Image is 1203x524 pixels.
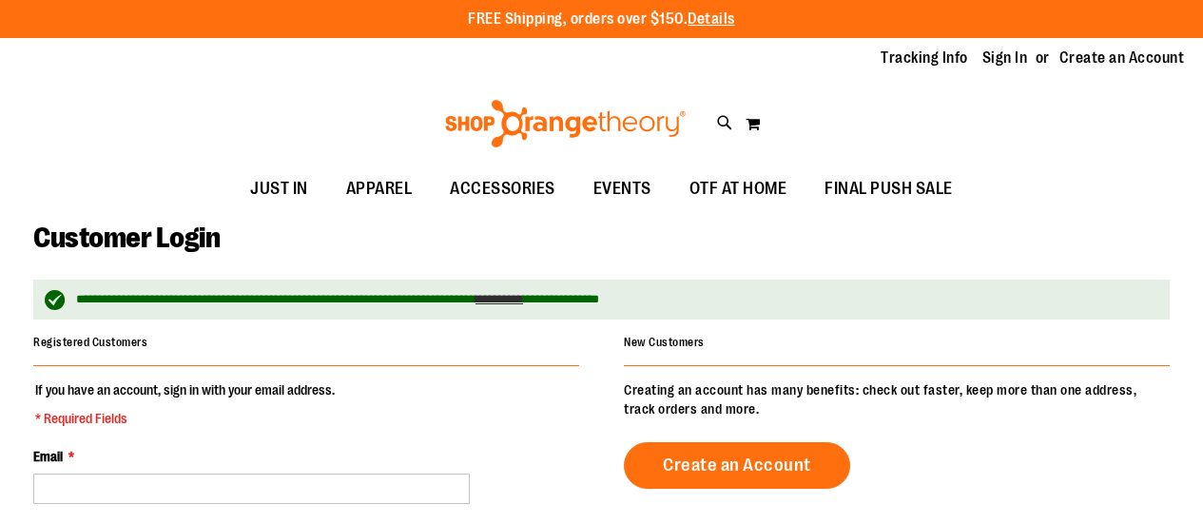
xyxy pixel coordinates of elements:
span: ACCESSORIES [450,167,555,210]
img: Shop Orangetheory [442,100,689,147]
p: Creating an account has many benefits: check out faster, keep more than one address, track orders... [624,380,1170,418]
legend: If you have an account, sign in with your email address. [33,380,337,428]
span: Create an Account [663,455,811,475]
span: OTF AT HOME [689,167,787,210]
a: Create an Account [1059,48,1185,68]
a: OTF AT HOME [670,167,806,211]
a: Details [688,10,735,28]
p: FREE Shipping, orders over $150. [468,9,735,30]
a: EVENTS [574,167,670,211]
a: APPAREL [327,167,432,211]
a: Sign In [982,48,1028,68]
a: JUST IN [231,167,327,211]
span: * Required Fields [35,409,335,428]
a: Tracking Info [881,48,968,68]
span: JUST IN [250,167,308,210]
a: FINAL PUSH SALE [805,167,972,211]
span: FINAL PUSH SALE [825,167,953,210]
span: EVENTS [593,167,651,210]
span: Customer Login [33,222,220,254]
a: ACCESSORIES [431,167,574,211]
span: Email [33,449,63,464]
strong: Registered Customers [33,336,147,349]
strong: New Customers [624,336,705,349]
a: Create an Account [624,442,850,489]
span: APPAREL [346,167,413,210]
